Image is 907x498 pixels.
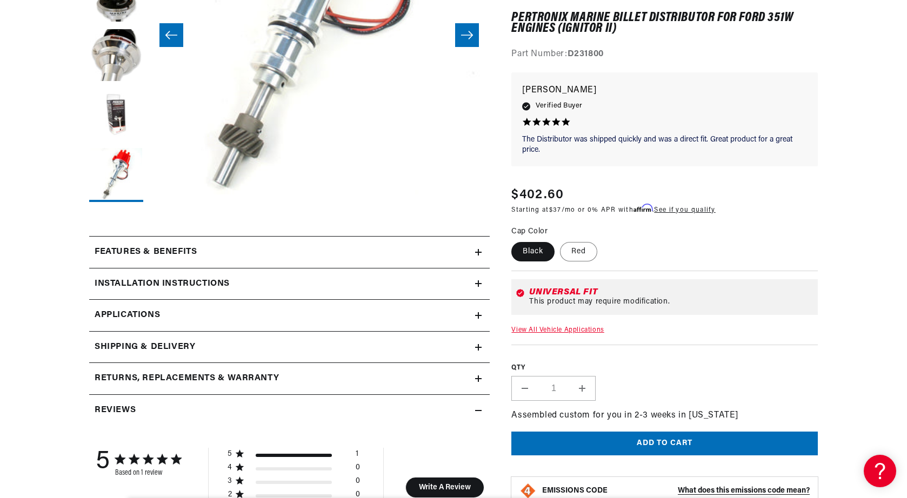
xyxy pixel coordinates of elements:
p: Assembled custom for you in 2-3 weeks in [US_STATE] [511,409,818,423]
div: 1 [356,449,358,463]
span: $402.60 [511,185,564,205]
h2: Returns, Replacements & Warranty [95,372,279,386]
button: Add to cart [511,432,818,456]
button: EMISSIONS CODEWhat does this emissions code mean? [542,487,810,496]
div: 0 [356,463,360,476]
div: 5 star by 1 reviews [228,449,360,463]
p: The Distributor was shipped quickly and was a direct fit. Great product for a great price. [522,134,807,156]
div: 3 [228,476,232,486]
label: QTY [511,364,818,373]
span: Affirm [633,204,652,212]
button: Slide right [455,23,479,47]
span: $37 [549,207,562,213]
summary: Installation instructions [89,268,490,300]
div: Part Number: [511,48,818,62]
strong: What does this emissions code mean? [678,487,810,495]
summary: Reviews [89,395,490,426]
button: Slide left [159,23,183,47]
div: 0 [356,476,360,490]
div: 4 [228,463,232,473]
strong: D231800 [568,50,604,59]
div: 5 [228,449,232,459]
h2: Installation instructions [95,277,230,291]
h1: PerTronix Marine Billet Distributor for Ford 351W Engines (Ignitor II) [511,12,818,35]
label: Red [560,242,597,261]
div: Universal Fit [529,288,813,297]
div: 3 star by 0 reviews [228,476,360,490]
button: Load image 6 in gallery view [89,148,143,202]
button: Write A Review [405,477,484,497]
strong: EMISSIONS CODE [542,487,608,495]
span: Applications [95,308,160,322]
h2: Features & Benefits [95,245,197,259]
p: [PERSON_NAME] [522,83,807,98]
a: View All Vehicle Applications [511,327,604,333]
summary: Shipping & Delivery [89,332,490,363]
button: Load image 5 in gallery view [89,89,143,143]
div: 4 star by 0 reviews [228,463,360,476]
a: Applications [89,300,490,332]
legend: Cap Color [511,226,549,237]
p: Starting at /mo or 0% APR with . [511,205,715,215]
label: Black [511,242,555,261]
span: Verified Buyer [536,100,582,112]
h2: Reviews [95,403,136,418]
div: This product may require modification. [529,298,813,306]
summary: Features & Benefits [89,237,490,268]
summary: Returns, Replacements & Warranty [89,363,490,394]
div: 5 [96,448,110,477]
a: See if you qualify - Learn more about Affirm Financing (opens in modal) [654,207,715,213]
h2: Shipping & Delivery [95,340,195,354]
button: Load image 4 in gallery view [89,29,143,83]
div: Based on 1 review [115,469,181,477]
